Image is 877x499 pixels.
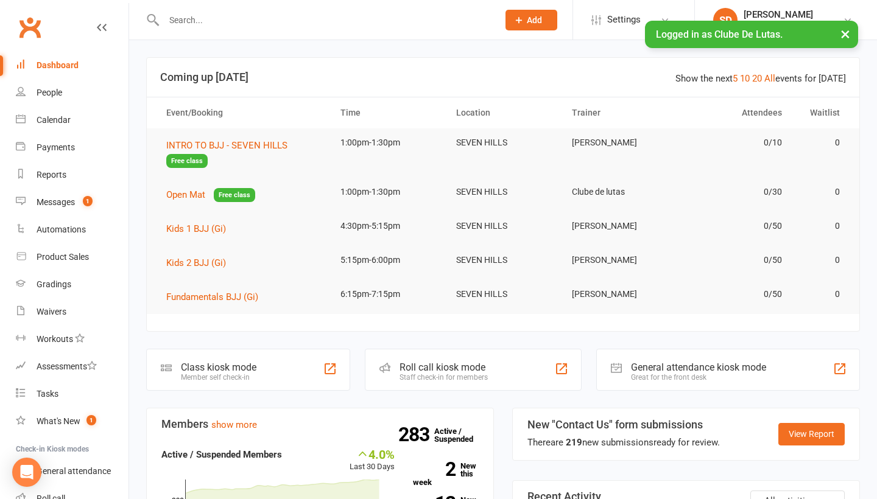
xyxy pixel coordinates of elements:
div: Gradings [37,279,71,289]
td: SEVEN HILLS [445,178,561,206]
a: 2New this week [413,462,479,486]
td: 1:00pm-1:30pm [329,128,445,157]
div: Automations [37,225,86,234]
a: View Report [778,423,845,445]
div: Assessments [37,361,97,371]
a: All [764,73,775,84]
div: Great for the front desk [631,373,766,382]
a: show more [211,419,257,430]
span: Add [527,15,542,25]
th: Waitlist [793,97,851,128]
td: [PERSON_NAME] [561,280,677,309]
span: Kids 1 BJJ (Gi) [166,223,226,234]
th: Time [329,97,445,128]
span: Settings [607,6,641,33]
th: Event/Booking [155,97,329,128]
a: Waivers [16,298,129,326]
td: 0 [793,246,851,274]
strong: 283 [398,425,434,444]
a: Workouts [16,326,129,353]
td: SEVEN HILLS [445,280,561,309]
th: Trainer [561,97,677,128]
td: 6:15pm-7:15pm [329,280,445,309]
strong: 2 [413,460,456,478]
th: Location [445,97,561,128]
h3: New "Contact Us" form submissions [527,419,720,431]
td: 4:30pm-5:15pm [329,212,445,240]
a: Product Sales [16,243,129,271]
a: Payments [16,134,129,161]
td: Clube de lutas [561,178,677,206]
div: Roll call kiosk mode [400,361,488,373]
h3: Coming up [DATE] [160,71,846,83]
div: General attendance [37,466,111,476]
td: [PERSON_NAME] [561,246,677,274]
a: Automations [16,216,129,243]
td: 0/50 [677,212,792,240]
td: SEVEN HILLS [445,246,561,274]
input: Search... [160,12,490,29]
td: 0/30 [677,178,792,206]
span: Logged in as Clube De Lutas. [656,29,783,40]
span: Free class [166,154,208,168]
span: Free class [214,188,255,202]
a: 5 [733,73,738,84]
div: Calendar [37,115,71,125]
span: Open Mat [166,189,205,200]
a: People [16,79,129,106]
td: 5:15pm-6:00pm [329,246,445,274]
button: Open MatFree class [166,187,255,203]
div: What's New [37,416,80,426]
a: Assessments [16,353,129,380]
a: Messages 1 [16,189,129,216]
a: 283Active / Suspended [434,418,488,452]
a: Reports [16,161,129,189]
span: INTRO TO BJJ - SEVEN HILLS [166,140,287,151]
a: What's New1 [16,408,129,435]
td: 0/10 [677,128,792,157]
div: Class kiosk mode [181,361,256,373]
button: Fundamentals BJJ (Gi) [166,290,267,304]
button: Kids 2 BJJ (Gi) [166,256,234,270]
div: SD [713,8,738,32]
a: 20 [752,73,762,84]
button: × [834,21,856,47]
div: Dashboard [37,60,79,70]
span: 1 [83,196,93,206]
td: [PERSON_NAME] [561,212,677,240]
a: General attendance kiosk mode [16,458,129,485]
h3: Members [161,418,479,430]
td: 0/50 [677,246,792,274]
strong: 219 [566,437,582,448]
div: There are new submissions ready for review. [527,435,720,450]
span: Kids 2 BJJ (Gi) [166,257,226,268]
div: Clube De Lutas [744,20,813,31]
div: Staff check-in for members [400,373,488,382]
button: Kids 1 BJJ (Gi) [166,222,234,236]
div: [PERSON_NAME] [744,9,813,20]
td: 1:00pm-1:30pm [329,178,445,206]
button: INTRO TO BJJ - SEVEN HILLSFree class [166,138,319,168]
a: Calendar [16,106,129,134]
div: Payments [37,142,75,152]
span: Fundamentals BJJ (Gi) [166,291,258,302]
div: Reports [37,170,66,180]
div: Product Sales [37,252,89,262]
div: Waivers [37,307,66,316]
div: 4.0% [350,447,395,461]
td: 0 [793,280,851,309]
div: People [37,88,62,97]
span: 1 [86,415,96,425]
div: Workouts [37,334,73,344]
td: 0 [793,128,851,157]
div: General attendance kiosk mode [631,361,766,373]
td: [PERSON_NAME] [561,128,677,157]
div: Last 30 Days [350,447,395,473]
a: Tasks [16,380,129,408]
td: 0/50 [677,280,792,309]
td: SEVEN HILLS [445,128,561,157]
a: Dashboard [16,52,129,79]
a: Gradings [16,271,129,298]
button: Add [505,10,557,30]
td: SEVEN HILLS [445,212,561,240]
